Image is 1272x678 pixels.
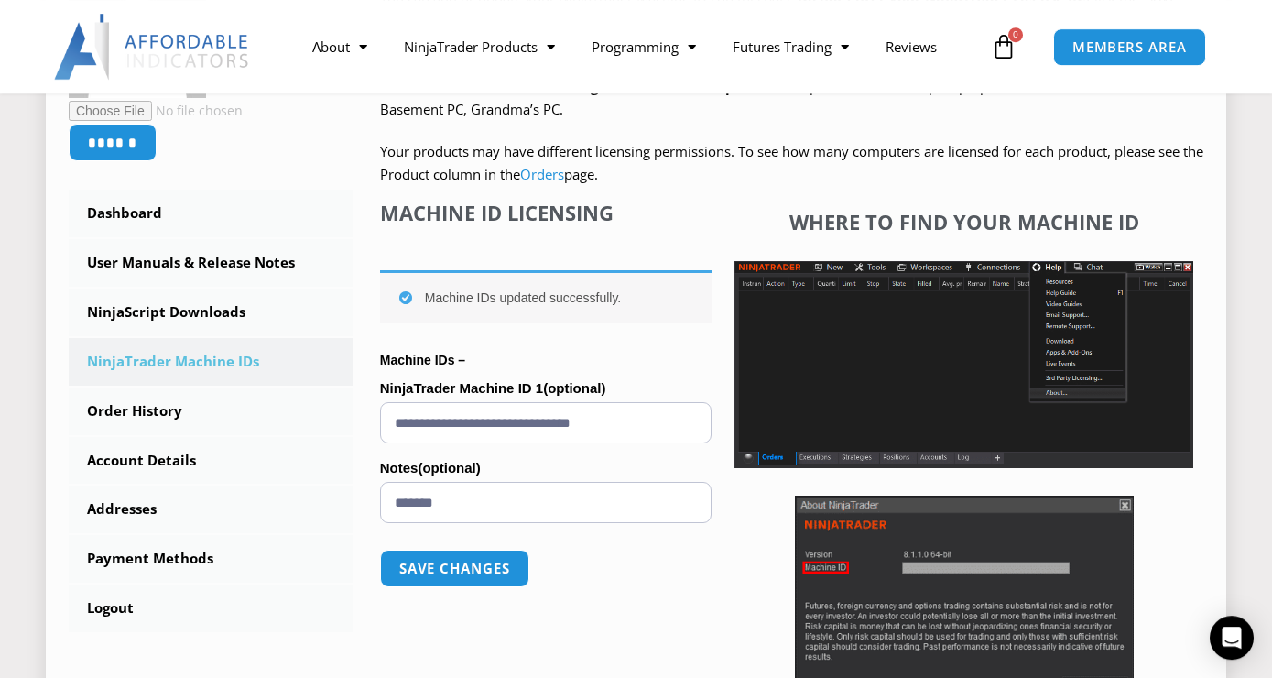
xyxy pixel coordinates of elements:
strong: Machine IDs – [380,353,465,367]
a: Programming [573,26,714,68]
strong: Notes should be used to distinguish between computers. [380,77,775,95]
img: LogoAI | Affordable Indicators – NinjaTrader [54,14,251,80]
a: NinjaScript Downloads [69,289,353,336]
label: NinjaTrader Machine ID 1 [380,375,712,402]
div: Open Intercom Messenger [1210,616,1254,660]
a: Order History [69,388,353,435]
span: MEMBERS AREA [1072,40,1187,54]
a: MEMBERS AREA [1053,28,1206,66]
a: Addresses [69,486,353,533]
a: Logout [69,585,353,632]
a: Dashboard [69,190,353,237]
a: NinjaTrader Machine IDs [69,338,353,386]
span: (optional) [418,460,480,476]
nav: Account pages [69,190,353,632]
h4: Where to find your Machine ID [734,210,1192,234]
h4: Machine ID Licensing [380,201,712,224]
a: NinjaTrader Products [386,26,573,68]
div: Machine IDs updated successfully. [380,270,712,323]
button: Save changes [380,550,529,587]
a: Orders [520,165,564,183]
span: Your products may have different licensing permissions. To see how many computers are licensed fo... [380,142,1203,184]
span: (optional) [543,380,605,396]
a: About [294,26,386,68]
a: Payment Methods [69,535,353,583]
a: Account Details [69,437,353,485]
a: User Manuals & Release Notes [69,239,353,287]
label: Notes [380,454,712,482]
nav: Menu [294,26,986,68]
a: Reviews [867,26,955,68]
span: 0 [1008,27,1023,42]
a: 0 [963,20,1044,73]
img: Screenshot 2025-01-17 1155544 | Affordable Indicators – NinjaTrader [734,261,1192,468]
a: Futures Trading [714,26,867,68]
